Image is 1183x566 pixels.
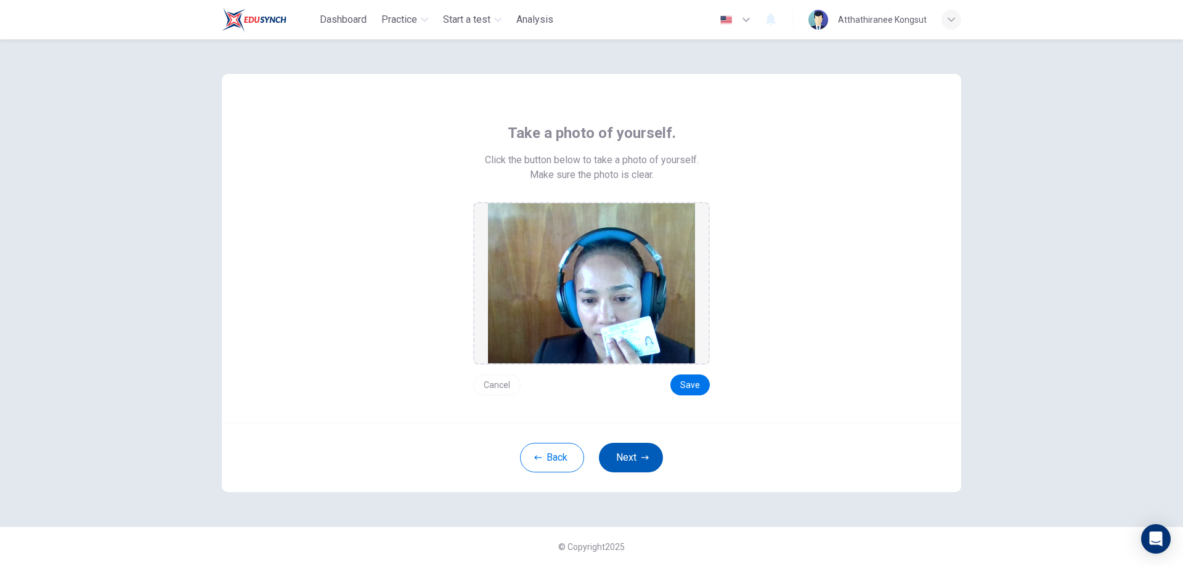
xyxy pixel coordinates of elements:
span: Take a photo of yourself. [508,123,676,143]
img: en [718,15,734,25]
a: Train Test logo [222,7,315,32]
button: Analysis [511,9,558,31]
span: Dashboard [320,12,367,27]
span: Click the button below to take a photo of yourself. [485,153,699,168]
span: Make sure the photo is clear. [530,168,654,182]
button: Back [520,443,584,472]
button: Start a test [438,9,506,31]
button: Next [599,443,663,472]
button: Cancel [473,374,521,395]
span: © Copyright 2025 [558,542,625,552]
button: Practice [376,9,433,31]
img: Profile picture [808,10,828,30]
img: Train Test logo [222,7,287,32]
span: Start a test [443,12,490,27]
button: Save [670,374,710,395]
button: Dashboard [315,9,372,31]
span: Analysis [516,12,553,27]
span: Practice [381,12,417,27]
div: Open Intercom Messenger [1141,524,1171,554]
div: Atthathiranee Kongsut [838,12,927,27]
img: preview screemshot [488,203,695,363]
